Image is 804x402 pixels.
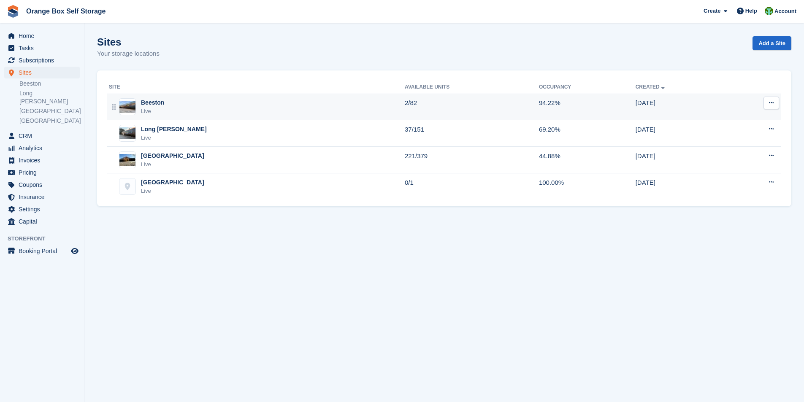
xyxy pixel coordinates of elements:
span: Pricing [19,167,69,178]
span: Sites [19,67,69,78]
div: Live [141,187,204,195]
img: Furnace Road site image placeholder [119,178,135,194]
td: 2/82 [405,94,539,120]
h1: Sites [97,36,160,48]
div: [GEOGRAPHIC_DATA] [141,151,204,160]
span: Subscriptions [19,54,69,66]
td: 37/151 [405,120,539,147]
td: 69.20% [539,120,636,147]
span: Capital [19,216,69,227]
div: [GEOGRAPHIC_DATA] [141,178,204,187]
span: Coupons [19,179,69,191]
img: Image of Long Eaton site [119,127,135,140]
th: Available Units [405,81,539,94]
a: menu [4,203,80,215]
a: Orange Box Self Storage [23,4,109,18]
a: Long [PERSON_NAME] [19,89,80,105]
span: Settings [19,203,69,215]
td: 221/379 [405,147,539,173]
a: menu [4,167,80,178]
a: Created [636,84,666,90]
a: menu [4,67,80,78]
a: menu [4,179,80,191]
span: Analytics [19,142,69,154]
img: Binder Bhardwaj [765,7,773,15]
span: Account [774,7,796,16]
td: [DATE] [636,147,728,173]
span: Storefront [8,235,84,243]
th: Site [107,81,405,94]
a: menu [4,191,80,203]
td: 94.22% [539,94,636,120]
img: Image of Derby site [119,154,135,166]
a: menu [4,216,80,227]
span: Create [704,7,720,15]
a: menu [4,154,80,166]
td: 0/1 [405,173,539,200]
td: [DATE] [636,120,728,147]
td: 44.88% [539,147,636,173]
a: menu [4,30,80,42]
a: menu [4,130,80,142]
a: Add a Site [753,36,791,50]
span: Booking Portal [19,245,69,257]
a: Beeston [19,80,80,88]
a: menu [4,245,80,257]
a: [GEOGRAPHIC_DATA] [19,117,80,125]
div: Long [PERSON_NAME] [141,125,207,134]
td: [DATE] [636,173,728,200]
div: Beeston [141,98,164,107]
span: Help [745,7,757,15]
span: Home [19,30,69,42]
td: [DATE] [636,94,728,120]
a: menu [4,54,80,66]
p: Your storage locations [97,49,160,59]
span: Invoices [19,154,69,166]
div: Live [141,134,207,142]
img: stora-icon-8386f47178a22dfd0bd8f6a31ec36ba5ce8667c1dd55bd0f319d3a0aa187defe.svg [7,5,19,18]
td: 100.00% [539,173,636,200]
th: Occupancy [539,81,636,94]
span: Tasks [19,42,69,54]
a: menu [4,42,80,54]
a: menu [4,142,80,154]
span: Insurance [19,191,69,203]
span: CRM [19,130,69,142]
a: Preview store [70,246,80,256]
div: Live [141,107,164,116]
div: Live [141,160,204,169]
img: Image of Beeston site [119,101,135,113]
a: [GEOGRAPHIC_DATA] [19,107,80,115]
